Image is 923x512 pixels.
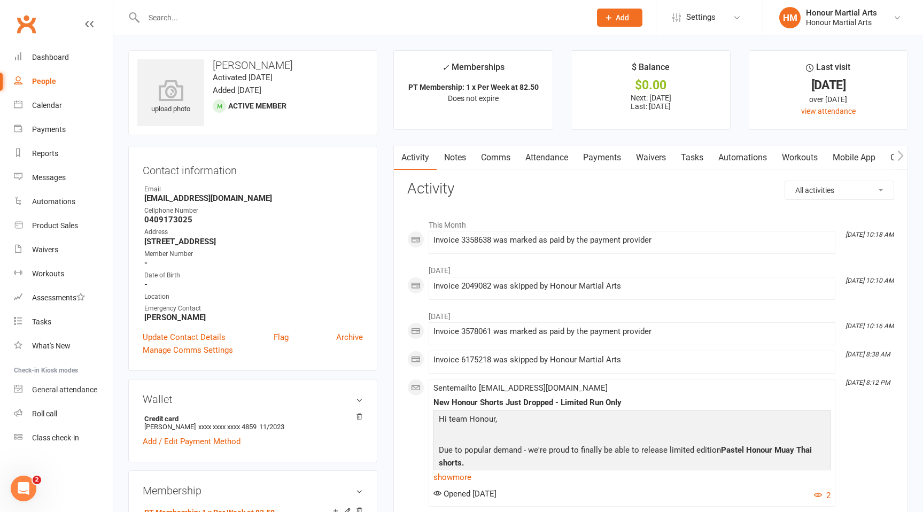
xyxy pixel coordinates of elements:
[581,94,720,111] p: Next: [DATE] Last: [DATE]
[14,190,113,214] a: Automations
[442,60,505,80] div: Memberships
[686,5,716,29] span: Settings
[14,286,113,310] a: Assessments
[143,344,233,356] a: Manage Comms Settings
[32,77,56,86] div: People
[259,423,284,431] span: 11/2023
[144,304,363,314] div: Emergency Contact
[814,489,831,502] button: 2
[144,415,358,423] strong: Credit card
[13,11,40,37] a: Clubworx
[213,86,261,95] time: Added [DATE]
[32,125,66,134] div: Payments
[806,60,850,80] div: Last visit
[32,409,57,418] div: Roll call
[143,413,363,432] li: [PERSON_NAME]
[32,173,66,182] div: Messages
[407,214,894,231] li: This Month
[407,181,894,197] h3: Activity
[597,9,642,27] button: Add
[11,476,36,501] iframe: Intercom live chat
[759,80,898,91] div: [DATE]
[274,331,289,344] a: Flag
[14,166,113,190] a: Messages
[32,293,85,302] div: Assessments
[14,378,113,402] a: General attendance kiosk mode
[144,292,363,302] div: Location
[14,69,113,94] a: People
[407,305,894,322] li: [DATE]
[14,310,113,334] a: Tasks
[518,145,576,170] a: Attendance
[711,145,774,170] a: Automations
[144,258,363,268] strong: -
[32,221,78,230] div: Product Sales
[336,331,363,344] a: Archive
[806,18,877,27] div: Honour Martial Arts
[32,197,75,206] div: Automations
[14,118,113,142] a: Payments
[433,327,831,336] div: Invoice 3578061 was marked as paid by the payment provider
[14,214,113,238] a: Product Sales
[144,215,363,224] strong: 0409173025
[137,80,204,115] div: upload photo
[616,13,629,22] span: Add
[32,149,58,158] div: Reports
[436,413,828,428] p: Hi team Honour,
[32,101,62,110] div: Calendar
[32,433,79,442] div: Class check-in
[228,102,286,110] span: Active member
[846,379,890,386] i: [DATE] 8:12 PM
[144,280,363,289] strong: -
[433,489,497,499] span: Opened [DATE]
[32,53,69,61] div: Dashboard
[394,145,437,170] a: Activity
[144,193,363,203] strong: [EMAIL_ADDRESS][DOMAIN_NAME]
[14,142,113,166] a: Reports
[144,206,363,216] div: Cellphone Number
[33,476,41,484] span: 2
[433,355,831,364] div: Invoice 6175218 was skipped by Honour Martial Arts
[14,262,113,286] a: Workouts
[213,73,273,82] time: Activated [DATE]
[825,145,883,170] a: Mobile App
[442,63,449,73] i: ✓
[433,470,831,485] a: show more
[779,7,801,28] div: HM
[144,313,363,322] strong: [PERSON_NAME]
[408,83,539,91] strong: PT Membership: 1 x Per Week at 82.50
[14,238,113,262] a: Waivers
[143,331,226,344] a: Update Contact Details
[433,282,831,291] div: Invoice 2049082 was skipped by Honour Martial Arts
[32,385,97,394] div: General attendance
[433,236,831,245] div: Invoice 3358638 was marked as paid by the payment provider
[407,259,894,276] li: [DATE]
[32,269,64,278] div: Workouts
[144,184,363,195] div: Email
[632,60,670,80] div: $ Balance
[846,231,894,238] i: [DATE] 10:18 AM
[433,398,831,407] div: New Honour Shorts Just Dropped - Limited Run Only
[144,227,363,237] div: Address
[14,334,113,358] a: What's New
[143,485,363,497] h3: Membership
[846,322,894,330] i: [DATE] 10:16 AM
[439,445,812,468] b: Pastel Honour Muay Thai shorts.
[144,270,363,281] div: Date of Birth
[576,145,629,170] a: Payments
[198,423,257,431] span: xxxx xxxx xxxx 4859
[32,342,71,350] div: What's New
[759,94,898,105] div: over [DATE]
[581,80,720,91] div: $0.00
[846,351,890,358] i: [DATE] 8:38 AM
[143,435,241,448] a: Add / Edit Payment Method
[673,145,711,170] a: Tasks
[433,383,608,393] span: Sent email to [EMAIL_ADDRESS][DOMAIN_NAME]
[629,145,673,170] a: Waivers
[14,94,113,118] a: Calendar
[144,249,363,259] div: Member Number
[14,45,113,69] a: Dashboard
[141,10,583,25] input: Search...
[143,160,363,176] h3: Contact information
[846,277,894,284] i: [DATE] 10:10 AM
